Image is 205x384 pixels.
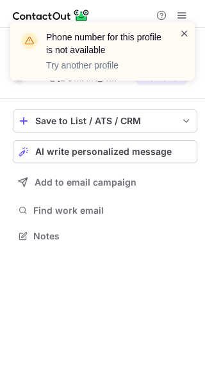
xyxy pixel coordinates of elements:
[33,205,192,216] span: Find work email
[13,227,197,245] button: Notes
[46,31,164,56] header: Phone number for this profile is not available
[33,230,192,242] span: Notes
[13,202,197,220] button: Find work email
[35,177,136,188] span: Add to email campaign
[13,109,197,132] button: save-profile-one-click
[35,147,172,157] span: AI write personalized message
[46,59,164,72] p: Try another profile
[13,140,197,163] button: AI write personalized message
[19,31,40,51] img: warning
[13,8,90,23] img: ContactOut v5.3.10
[13,171,197,194] button: Add to email campaign
[35,116,175,126] div: Save to List / ATS / CRM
